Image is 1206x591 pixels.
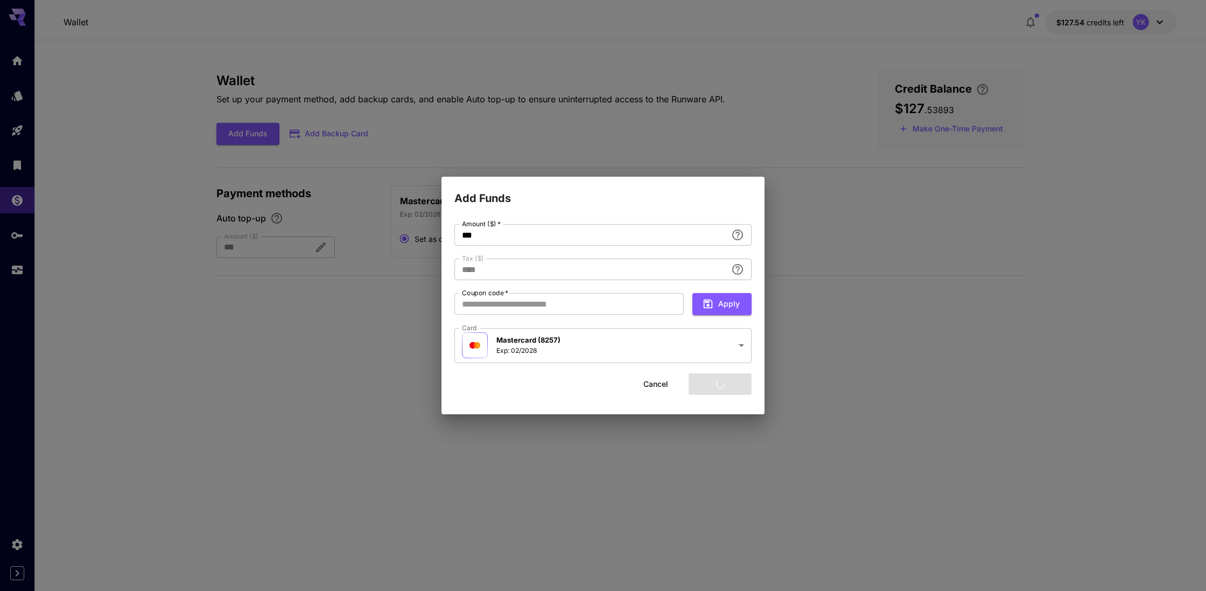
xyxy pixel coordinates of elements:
label: Tax ($) [462,254,484,263]
h2: Add Funds [441,177,765,207]
label: Amount ($) [462,219,501,228]
p: Mastercard (8257) [496,335,560,346]
button: Apply [692,293,752,315]
button: Cancel [632,373,680,395]
p: Exp: 02/2028 [496,346,560,356]
label: Card [462,323,477,332]
label: Coupon code [462,288,508,297]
